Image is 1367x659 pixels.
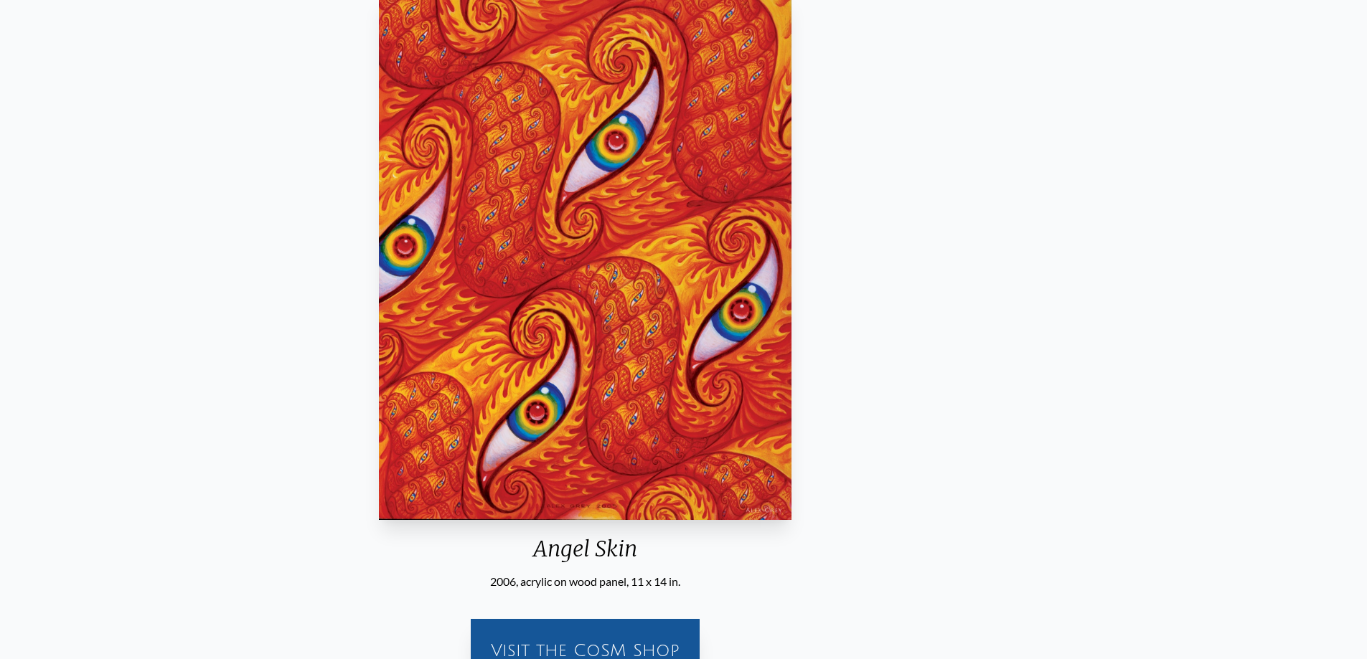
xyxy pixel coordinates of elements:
div: Angel Skin [373,536,797,573]
div: 2006, acrylic on wood panel, 11 x 14 in. [373,573,797,590]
